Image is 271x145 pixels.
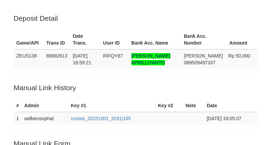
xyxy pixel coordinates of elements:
[103,53,123,59] span: RIFQY87
[70,30,101,49] th: Date Trans.
[155,99,183,112] th: Key #2
[43,30,70,49] th: Trans ID
[14,112,22,125] td: 1
[204,112,257,125] td: [DATE] 19:05:07
[226,30,257,49] th: Amount
[14,30,43,49] th: Game/API
[183,99,204,112] th: Note
[181,30,226,49] th: Bank Acc. Number
[22,112,68,125] td: aafkiensophat
[100,30,128,49] th: User ID
[131,53,170,65] span: Nama rekening >18 huruf, harap diedit
[228,53,250,59] span: Rp 50,000
[184,53,223,59] span: [PERSON_NAME]
[43,49,70,69] td: 88892813
[14,99,22,112] th: #
[68,99,155,112] th: Key #1
[14,49,43,69] td: ZEUS138
[129,30,181,49] th: Bank Acc. Name
[14,83,257,93] p: Manual Link History
[73,53,91,65] span: [DATE] 18:59:21
[14,13,257,23] p: Deposit Detail
[204,99,257,112] th: Date
[22,99,68,112] th: Admin
[71,116,131,121] a: mutasi_20251001_3291|165
[184,60,215,65] span: Copy 089509497337 to clipboard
